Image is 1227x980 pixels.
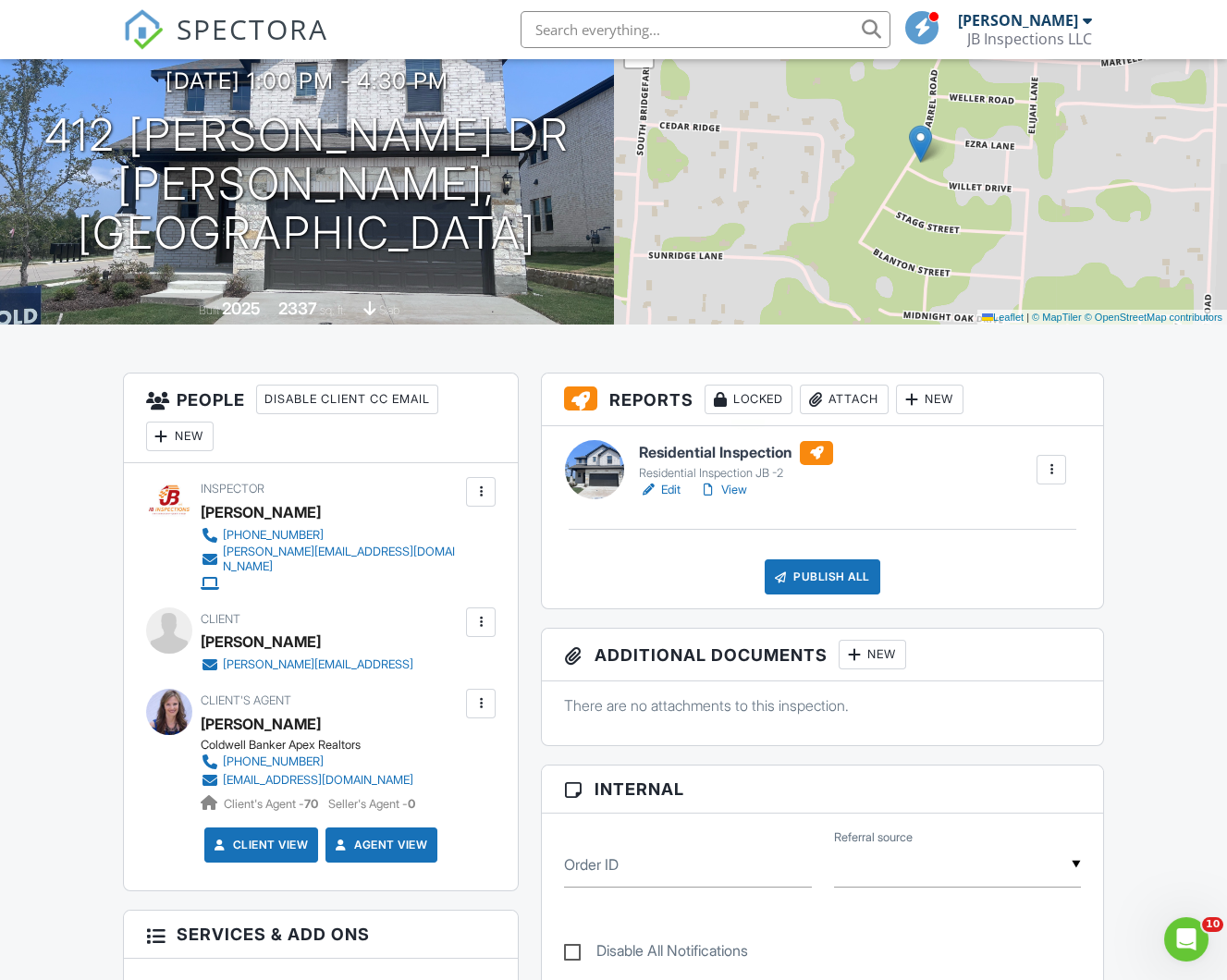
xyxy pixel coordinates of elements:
div: [PERSON_NAME][EMAIL_ADDRESS][DOMAIN_NAME] [223,545,461,574]
h3: People [124,374,518,463]
h6: Residential Inspection [639,441,833,465]
span: | [1026,312,1029,323]
h3: Additional Documents [542,629,1103,681]
h3: Services & Add ons [124,911,518,959]
img: The Best Home Inspection Software - Spectora [123,9,164,50]
a: Leaflet [982,312,1024,323]
div: [PERSON_NAME] [201,628,321,655]
a: [PHONE_NUMBER] [201,526,461,545]
span: Built [199,303,219,317]
span: Inspector [201,482,264,496]
span: slab [379,303,399,317]
h3: Reports [542,374,1103,426]
div: Disable Client CC Email [256,385,438,414]
span: Client's Agent [201,693,291,707]
div: Attach [800,385,889,414]
span: sq. ft. [320,303,346,317]
div: JB Inspections LLC [967,30,1092,48]
span: 10 [1202,917,1223,932]
span: Seller's Agent - [328,797,415,811]
div: [PERSON_NAME] [958,11,1078,30]
div: [PHONE_NUMBER] [223,754,324,769]
div: [PERSON_NAME][EMAIL_ADDRESS] [223,657,413,672]
label: Disable All Notifications [564,942,748,965]
strong: 0 [408,797,415,811]
label: Order ID [564,854,619,875]
a: [EMAIL_ADDRESS][DOMAIN_NAME] [201,771,413,790]
input: Search everything... [521,11,890,48]
div: New [896,385,963,414]
img: Marker [909,125,932,163]
div: [EMAIL_ADDRESS][DOMAIN_NAME] [223,773,413,788]
span: Client's Agent - [224,797,321,811]
a: [PERSON_NAME][EMAIL_ADDRESS][DOMAIN_NAME] [201,545,461,574]
a: Client View [211,836,309,854]
a: SPECTORA [123,25,328,64]
a: [PHONE_NUMBER] [201,753,413,771]
a: View [699,481,747,499]
span: Client [201,612,240,626]
h3: Internal [542,766,1103,814]
a: © OpenStreetMap contributors [1085,312,1222,323]
div: [PERSON_NAME] [201,498,321,526]
div: New [839,640,906,669]
div: New [146,422,214,451]
iframe: Intercom live chat [1164,917,1209,962]
a: [PERSON_NAME][EMAIL_ADDRESS] [201,655,413,674]
span: SPECTORA [177,9,328,48]
div: 2337 [278,299,317,318]
div: 2025 [222,299,261,318]
div: Locked [705,385,792,414]
div: [PHONE_NUMBER] [223,528,324,543]
a: Residential Inspection Residential Inspection JB -2 [639,441,833,482]
div: Publish All [765,559,880,594]
a: [PERSON_NAME] [201,710,321,738]
a: Agent View [332,836,427,854]
h3: [DATE] 1:00 pm - 4:30 pm [166,68,448,93]
div: Coldwell Banker Apex Realtors [201,738,428,753]
label: Referral source [834,829,913,846]
div: Residential Inspection JB -2 [639,466,833,481]
strong: 70 [304,797,318,811]
h1: 412 [PERSON_NAME] Dr [PERSON_NAME], [GEOGRAPHIC_DATA] [30,111,584,257]
a: Edit [639,481,681,499]
p: There are no attachments to this inspection. [564,695,1081,716]
a: © MapTiler [1032,312,1082,323]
